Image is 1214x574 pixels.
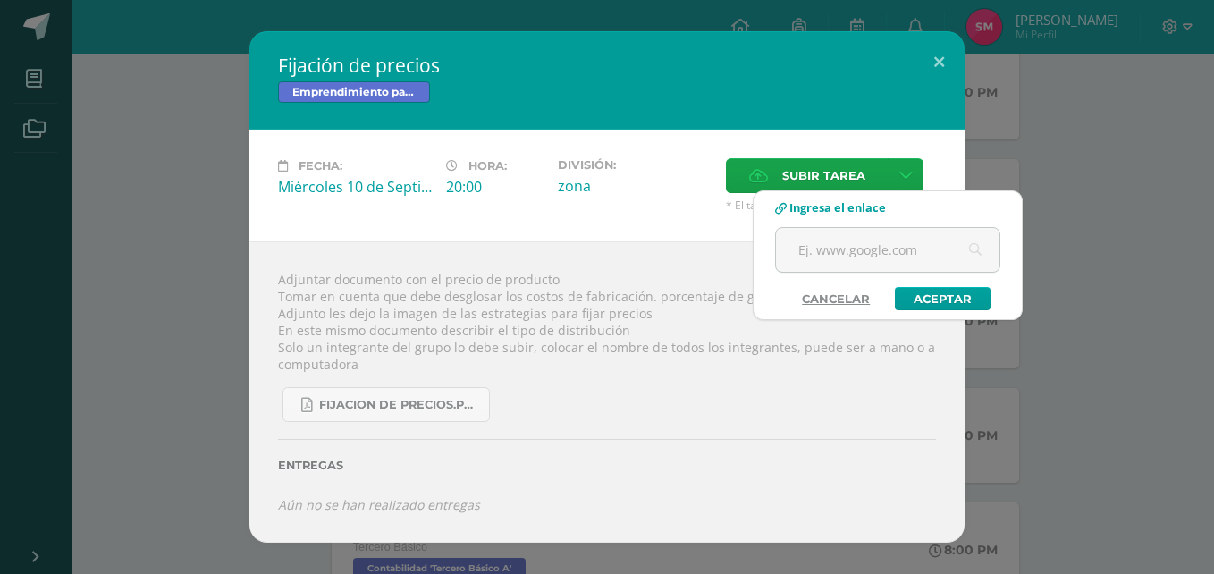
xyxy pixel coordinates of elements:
div: Miércoles 10 de Septiembre [278,177,432,197]
span: Ingresa el enlace [789,199,886,215]
a: Aceptar [895,287,991,310]
div: zona [558,176,712,196]
div: 20:00 [446,177,544,197]
div: Adjuntar documento con el precio de producto Tomar en cuenta que debe desglosar los costos de fab... [249,241,965,542]
label: Entregas [278,459,936,472]
a: Cancelar [784,287,888,310]
span: fijacion de precios.pdf [319,398,480,412]
i: Aún no se han realizado entregas [278,496,480,513]
input: Ej. www.google.com [776,228,999,272]
h2: Fijación de precios [278,53,936,78]
span: Fecha: [299,159,342,173]
button: Close (Esc) [914,31,965,92]
span: Hora: [468,159,507,173]
span: * El tamaño máximo permitido es 50 MB [726,198,936,213]
span: Emprendimiento para la Productividad [278,81,430,103]
label: División: [558,158,712,172]
a: fijacion de precios.pdf [282,387,490,422]
span: Subir tarea [782,159,865,192]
